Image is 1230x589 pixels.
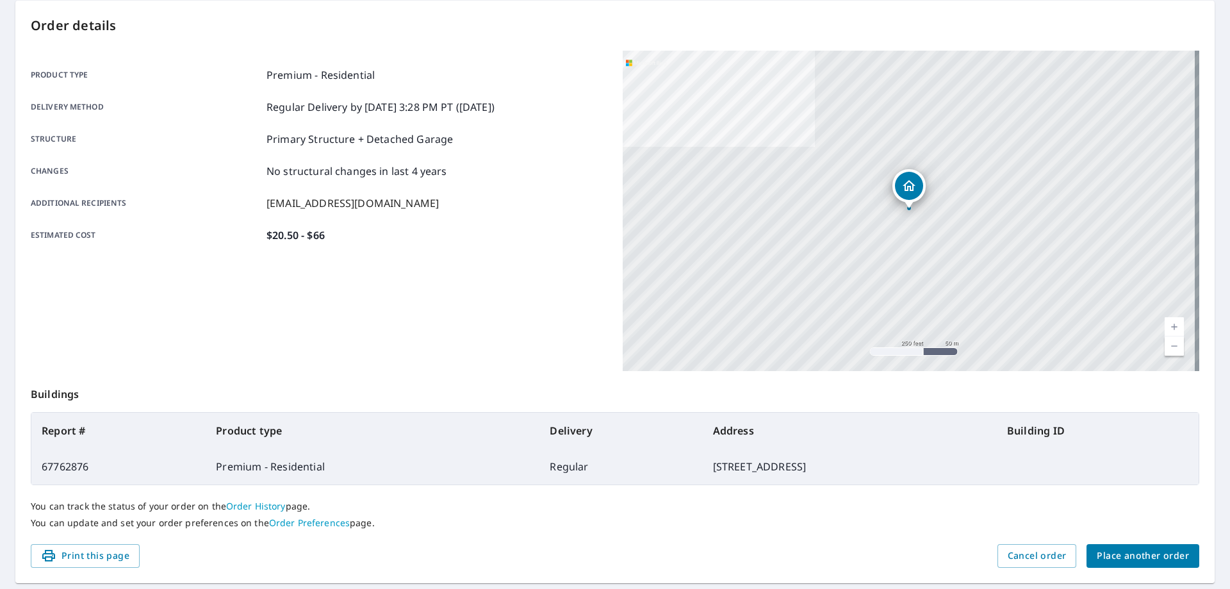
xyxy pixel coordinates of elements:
[266,99,495,115] p: Regular Delivery by [DATE] 3:28 PM PT ([DATE])
[31,131,261,147] p: Structure
[269,517,350,529] a: Order Preferences
[1165,317,1184,336] a: Current Level 17, Zoom In
[997,413,1199,449] th: Building ID
[31,195,261,211] p: Additional recipients
[31,449,206,485] td: 67762876
[31,501,1199,512] p: You can track the status of your order on the page.
[539,449,702,485] td: Regular
[703,449,997,485] td: [STREET_ADDRESS]
[31,228,261,243] p: Estimated cost
[31,67,261,83] p: Product type
[1008,548,1067,564] span: Cancel order
[31,371,1199,412] p: Buildings
[892,169,926,209] div: Dropped pin, building 1, Residential property, 5466 Charglow Dr Saint Louis, MO 63129
[1165,336,1184,356] a: Current Level 17, Zoom Out
[266,228,325,243] p: $20.50 - $66
[1086,544,1199,568] button: Place another order
[266,195,439,211] p: [EMAIL_ADDRESS][DOMAIN_NAME]
[1097,548,1189,564] span: Place another order
[539,413,702,449] th: Delivery
[31,99,261,115] p: Delivery method
[41,548,129,564] span: Print this page
[997,544,1077,568] button: Cancel order
[206,449,539,485] td: Premium - Residential
[31,16,1199,35] p: Order details
[31,413,206,449] th: Report #
[206,413,539,449] th: Product type
[31,544,140,568] button: Print this page
[703,413,997,449] th: Address
[226,500,286,512] a: Order History
[266,131,453,147] p: Primary Structure + Detached Garage
[31,517,1199,529] p: You can update and set your order preferences on the page.
[266,163,447,179] p: No structural changes in last 4 years
[266,67,375,83] p: Premium - Residential
[31,163,261,179] p: Changes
